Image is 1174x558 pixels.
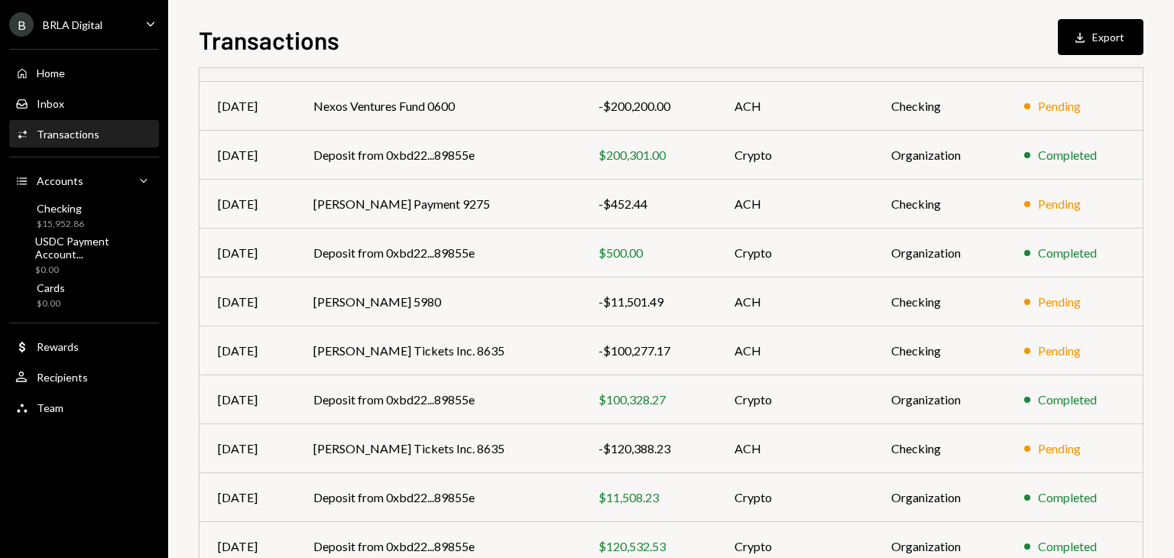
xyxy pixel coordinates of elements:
a: Checking$15,952.86 [9,197,159,234]
div: $11,508.23 [598,488,698,507]
a: Rewards [9,333,159,360]
div: -$11,501.49 [598,293,698,311]
div: [DATE] [218,440,277,458]
td: ACH [716,82,873,131]
div: [DATE] [218,244,277,262]
td: Checking [873,82,1006,131]
td: [PERSON_NAME] 5980 [295,277,580,326]
div: [DATE] [218,146,277,164]
a: Home [9,59,159,86]
td: Organization [873,473,1006,522]
td: Organization [873,229,1006,277]
td: Crypto [716,229,873,277]
div: $120,532.53 [598,537,698,556]
div: $500.00 [598,244,698,262]
div: Checking [37,202,84,215]
td: Crypto [716,131,873,180]
div: Home [37,67,65,79]
td: ACH [716,180,873,229]
td: ACH [716,326,873,375]
td: Crypto [716,375,873,424]
a: Team [9,394,159,421]
div: $0.00 [37,297,65,310]
div: Cards [37,281,65,294]
td: Deposit from 0xbd22...89855e [295,375,580,424]
div: Completed [1038,537,1097,556]
div: Team [37,401,63,414]
div: [DATE] [218,488,277,507]
div: Pending [1038,342,1081,360]
div: Inbox [37,97,64,110]
div: Completed [1038,488,1097,507]
div: [DATE] [218,293,277,311]
td: Deposit from 0xbd22...89855e [295,131,580,180]
a: USDC Payment Account...$0.00 [9,237,159,274]
td: Checking [873,277,1006,326]
div: Completed [1038,244,1097,262]
a: Cards$0.00 [9,277,159,313]
a: Recipients [9,363,159,391]
a: Inbox [9,89,159,117]
td: ACH [716,277,873,326]
div: Transactions [37,128,99,141]
div: [DATE] [218,195,277,213]
div: $100,328.27 [598,391,698,409]
td: Organization [873,131,1006,180]
div: Completed [1038,391,1097,409]
div: -$120,388.23 [598,440,698,458]
div: B [9,12,34,37]
div: $15,952.86 [37,218,84,231]
div: $0.00 [35,264,153,277]
div: $200,301.00 [598,146,698,164]
div: BRLA Digital [43,18,102,31]
td: [PERSON_NAME] Payment 9275 [295,180,580,229]
td: Deposit from 0xbd22...89855e [295,229,580,277]
td: Organization [873,375,1006,424]
div: Accounts [37,174,83,187]
button: Export [1058,19,1143,55]
td: [PERSON_NAME] Tickets Inc. 8635 [295,424,580,473]
td: Checking [873,326,1006,375]
td: ACH [716,424,873,473]
td: Deposit from 0xbd22...89855e [295,473,580,522]
td: Checking [873,424,1006,473]
div: Pending [1038,293,1081,311]
div: Completed [1038,146,1097,164]
div: -$452.44 [598,195,698,213]
div: -$200,200.00 [598,97,698,115]
td: Checking [873,180,1006,229]
h1: Transactions [199,24,339,55]
div: Recipients [37,371,88,384]
div: -$100,277.17 [598,342,698,360]
a: Transactions [9,120,159,148]
div: [DATE] [218,97,277,115]
div: USDC Payment Account... [35,235,153,261]
td: Crypto [716,473,873,522]
a: Accounts [9,167,159,194]
td: [PERSON_NAME] Tickets Inc. 8635 [295,326,580,375]
td: Nexos Ventures Fund 0600 [295,82,580,131]
div: Rewards [37,340,79,353]
div: [DATE] [218,537,277,556]
div: [DATE] [218,342,277,360]
div: [DATE] [218,391,277,409]
div: Pending [1038,97,1081,115]
div: Pending [1038,440,1081,458]
div: Pending [1038,195,1081,213]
